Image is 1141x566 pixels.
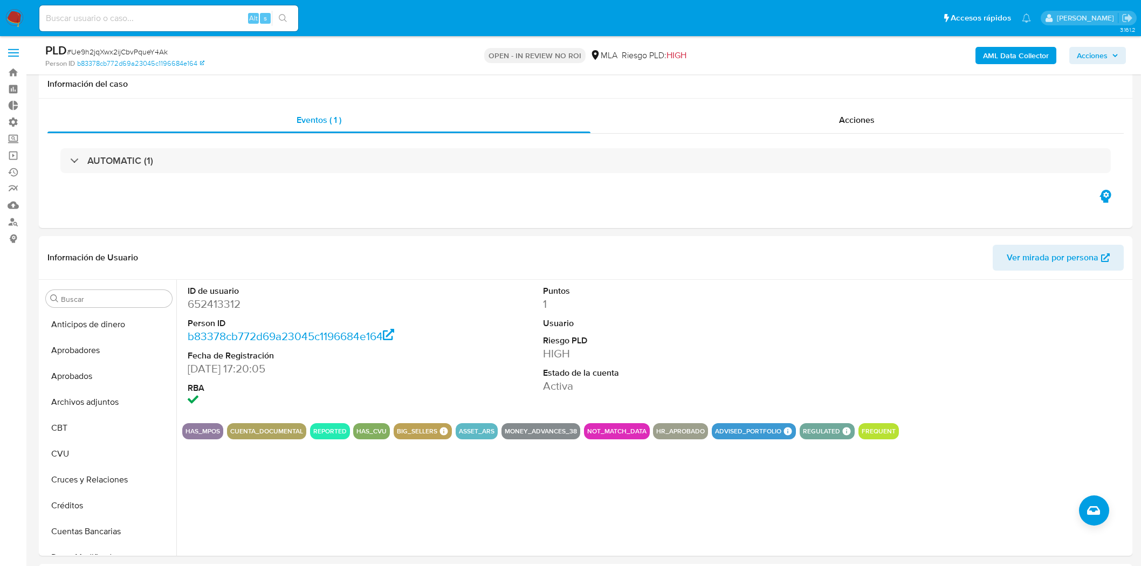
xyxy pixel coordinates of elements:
[622,50,686,61] span: Riesgo PLD:
[1057,13,1118,23] p: sandra.chabay@mercadolibre.com
[1022,13,1031,23] a: Notificaciones
[42,493,176,519] button: Créditos
[839,114,875,126] span: Acciones
[87,155,153,167] h3: AUTOMATIC (1)
[543,285,769,297] dt: Puntos
[42,467,176,493] button: Cruces y Relaciones
[50,294,59,303] button: Buscar
[47,79,1124,89] h1: Información del caso
[249,13,258,23] span: Alt
[67,46,168,57] span: # Ue9h2jqXwx2ijCbvPqueY4Ak
[188,328,394,344] a: b83378cb772d69a23045c1196684e164
[42,415,176,441] button: CBT
[543,296,769,312] dd: 1
[77,59,204,68] a: b83378cb772d69a23045c1196684e164
[42,519,176,544] button: Cuentas Bancarias
[45,59,75,68] b: Person ID
[590,50,617,61] div: MLA
[1069,47,1126,64] button: Acciones
[993,245,1124,271] button: Ver mirada por persona
[60,148,1111,173] div: AUTOMATIC (1)
[543,367,769,379] dt: Estado de la cuenta
[42,389,176,415] button: Archivos adjuntos
[975,47,1056,64] button: AML Data Collector
[264,13,267,23] span: s
[42,441,176,467] button: CVU
[1077,47,1108,64] span: Acciones
[484,48,586,63] p: OPEN - IN REVIEW NO ROI
[543,317,769,329] dt: Usuario
[188,361,414,376] dd: [DATE] 17:20:05
[42,337,176,363] button: Aprobadores
[666,49,686,61] span: HIGH
[272,11,294,26] button: search-icon
[42,312,176,337] button: Anticipos de dinero
[543,346,769,361] dd: HIGH
[983,47,1049,64] b: AML Data Collector
[45,42,67,59] b: PLD
[297,114,341,126] span: Eventos ( 1 )
[42,363,176,389] button: Aprobados
[47,252,138,263] h1: Información de Usuario
[1122,12,1133,24] a: Salir
[188,350,414,362] dt: Fecha de Registración
[1007,245,1098,271] span: Ver mirada por persona
[951,12,1011,24] span: Accesos rápidos
[39,11,298,25] input: Buscar usuario o caso...
[188,285,414,297] dt: ID de usuario
[61,294,168,304] input: Buscar
[543,378,769,394] dd: Activa
[188,382,414,394] dt: RBA
[188,296,414,312] dd: 652413312
[188,317,414,329] dt: Person ID
[543,335,769,347] dt: Riesgo PLD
